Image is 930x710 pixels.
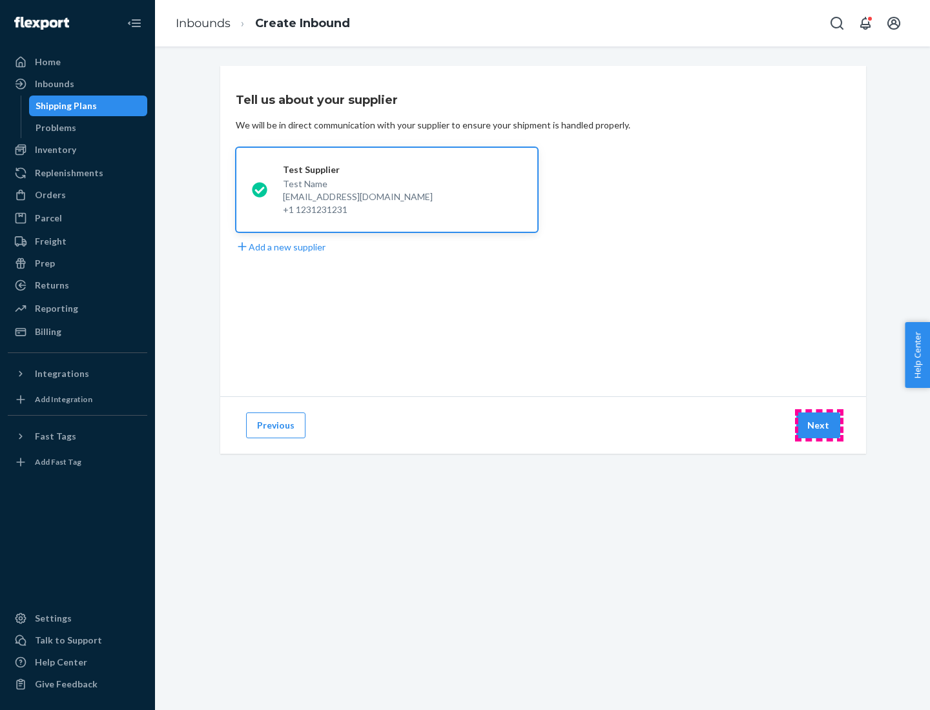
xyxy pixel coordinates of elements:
div: We will be in direct communication with your supplier to ensure your shipment is handled properly. [236,119,630,132]
a: Inbounds [8,74,147,94]
button: Previous [246,412,305,438]
div: Settings [35,612,72,625]
a: Billing [8,321,147,342]
a: Add Integration [8,389,147,410]
div: Talk to Support [35,634,102,647]
a: Reporting [8,298,147,319]
button: Open Search Box [824,10,850,36]
button: Open account menu [881,10,907,36]
div: Inventory [35,143,76,156]
a: Talk to Support [8,630,147,651]
div: Shipping Plans [36,99,97,112]
a: Freight [8,231,147,252]
a: Problems [29,117,148,138]
button: Add a new supplier [236,240,325,254]
div: Problems [36,121,76,134]
a: Orders [8,185,147,205]
div: Billing [35,325,61,338]
div: Prep [35,257,55,270]
div: Add Integration [35,394,92,405]
img: Flexport logo [14,17,69,30]
a: Parcel [8,208,147,228]
div: Give Feedback [35,678,98,691]
a: Returns [8,275,147,296]
a: Settings [8,608,147,629]
div: Fast Tags [35,430,76,443]
div: Reporting [35,302,78,315]
button: Next [796,412,840,438]
button: Give Feedback [8,674,147,695]
a: Prep [8,253,147,274]
button: Fast Tags [8,426,147,447]
ol: breadcrumbs [165,5,360,43]
a: Home [8,52,147,72]
div: Help Center [35,656,87,669]
div: Freight [35,235,67,248]
div: Orders [35,188,66,201]
div: Home [35,56,61,68]
a: Create Inbound [255,16,350,30]
div: Add Fast Tag [35,456,81,467]
h3: Tell us about your supplier [236,92,398,108]
a: Replenishments [8,163,147,183]
div: Returns [35,279,69,292]
a: Add Fast Tag [8,452,147,472]
div: Replenishments [35,167,103,179]
button: Open notifications [852,10,878,36]
button: Close Navigation [121,10,147,36]
div: Integrations [35,367,89,380]
a: Inventory [8,139,147,160]
button: Integrations [8,363,147,384]
a: Help Center [8,652,147,673]
button: Help Center [905,322,930,388]
div: Parcel [35,212,62,225]
a: Inbounds [176,16,231,30]
a: Shipping Plans [29,96,148,116]
div: Inbounds [35,77,74,90]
